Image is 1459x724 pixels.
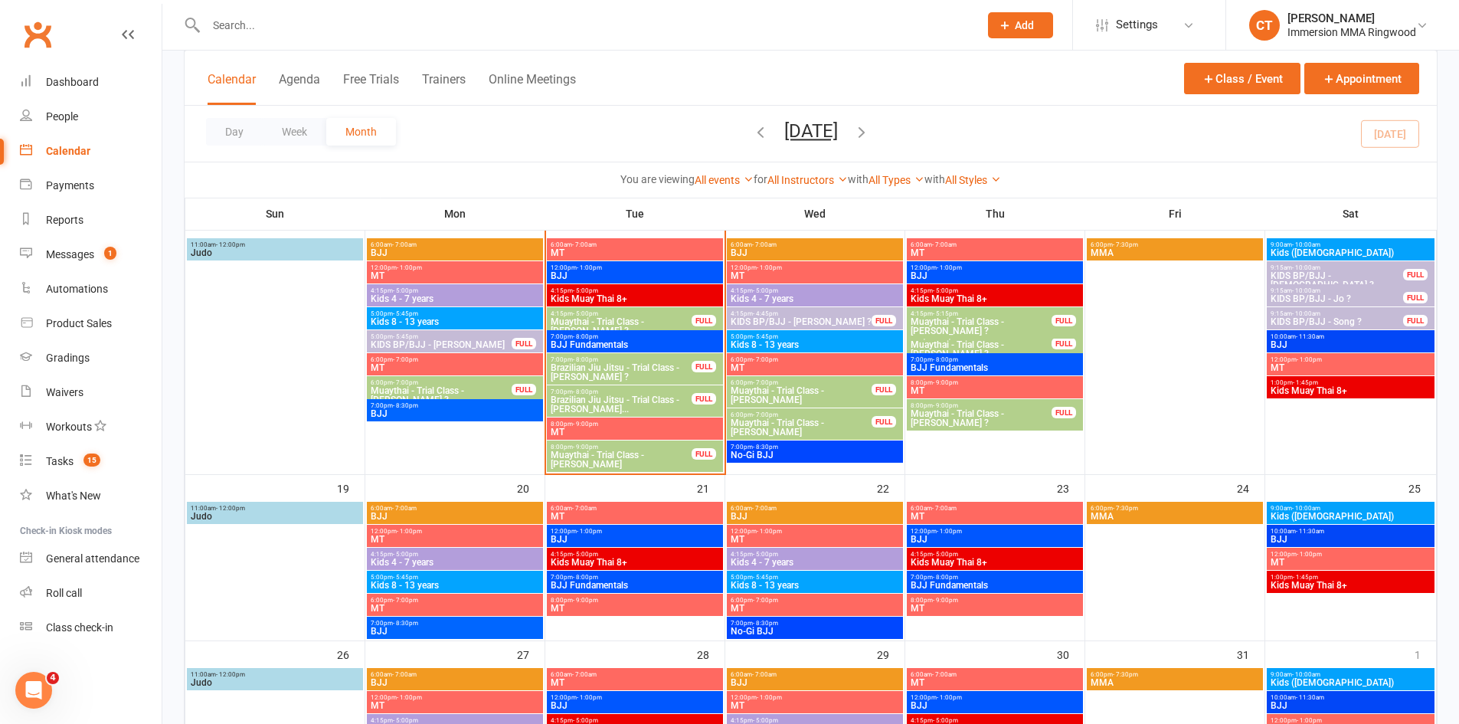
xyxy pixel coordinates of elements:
[550,241,720,248] span: 6:00am
[370,574,540,581] span: 5:00pm
[550,428,720,437] span: MT
[393,620,418,627] span: - 8:30pm
[910,528,1080,535] span: 12:00pm
[753,310,778,317] span: - 4:45pm
[550,271,720,280] span: BJJ
[47,672,59,684] span: 4
[730,340,900,349] span: Kids 8 - 13 years
[577,528,602,535] span: - 1:00pm
[1090,512,1260,521] span: MMA
[910,581,1080,590] span: BJJ Fundamentals
[370,402,540,409] span: 7:00pm
[697,475,725,500] div: 21
[730,604,900,613] span: MT
[730,411,872,418] span: 6:00pm
[393,310,418,317] span: - 5:45pm
[730,558,900,567] span: Kids 4 - 7 years
[370,294,540,303] span: Kids 4 - 7 years
[1292,310,1320,317] span: - 10:00am
[695,174,754,186] a: All events
[20,375,162,410] a: Waivers
[46,490,101,502] div: What's New
[393,333,418,340] span: - 5:45pm
[20,134,162,169] a: Calendar
[910,363,1080,372] span: BJJ Fundamentals
[512,384,536,395] div: FULL
[752,241,777,248] span: - 7:00am
[550,450,692,469] span: Muaythai - Trial Class - [PERSON_NAME]
[393,402,418,409] span: - 8:30pm
[945,174,1001,186] a: All Styles
[910,558,1080,567] span: Kids Muay Thai 8+
[573,597,598,604] span: - 9:00pm
[573,388,598,395] span: - 8:00pm
[910,294,1080,303] span: Kids Muay Thai 8+
[392,505,417,512] span: - 7:00am
[1293,379,1318,386] span: - 1:45pm
[550,363,692,382] span: Brazilian Jiu Jitsu - Trial Class - [PERSON_NAME] ?
[370,528,540,535] span: 12:00pm
[730,356,900,363] span: 6:00pm
[730,418,872,437] span: Muaythai - Trial Class - [PERSON_NAME]
[910,310,1052,317] span: 4:15pm
[20,203,162,238] a: Reports
[1297,356,1322,363] span: - 1:00pm
[208,72,256,105] button: Calendar
[910,271,1080,280] span: BJJ
[1292,287,1320,294] span: - 10:00am
[910,597,1080,604] span: 8:00pm
[730,551,900,558] span: 4:15pm
[730,294,900,303] span: Kids 4 - 7 years
[988,12,1053,38] button: Add
[1270,264,1404,271] span: 9:15am
[550,444,692,450] span: 8:00pm
[1265,198,1437,230] th: Sat
[869,174,924,186] a: All Types
[1270,287,1404,294] span: 9:15am
[216,241,245,248] span: - 12:00pm
[1116,8,1158,42] span: Settings
[924,173,945,185] strong: with
[393,551,418,558] span: - 5:00pm
[910,604,1080,613] span: MT
[730,581,900,590] span: Kids 8 - 13 years
[1270,581,1431,590] span: Kids Muay Thai 8+
[46,248,94,260] div: Messages
[550,264,720,271] span: 12:00pm
[933,287,958,294] span: - 5:00pm
[370,604,540,613] span: MT
[784,120,838,142] button: [DATE]
[752,505,777,512] span: - 7:00am
[573,287,598,294] span: - 5:00pm
[910,248,1080,257] span: MT
[730,248,900,257] span: BJJ
[46,552,139,565] div: General attendance
[550,558,720,567] span: Kids Muay Thai 8+
[46,386,83,398] div: Waivers
[46,76,99,88] div: Dashboard
[730,317,872,326] span: KIDS BP/BJJ - [PERSON_NAME] ?
[370,512,540,521] span: BJJ
[393,379,418,386] span: - 7:00pm
[370,241,540,248] span: 6:00am
[20,576,162,611] a: Roll call
[910,512,1080,521] span: MT
[1292,241,1320,248] span: - 10:00am
[190,512,360,521] span: Judo
[1237,475,1264,500] div: 24
[550,597,720,604] span: 8:00pm
[20,341,162,375] a: Gradings
[370,409,540,418] span: BJJ
[933,356,958,363] span: - 8:00pm
[489,72,576,105] button: Online Meetings
[550,310,692,317] span: 4:15pm
[910,379,1080,386] span: 8:00pm
[550,604,720,613] span: MT
[20,542,162,576] a: General attendance kiosk mode
[1270,558,1431,567] span: MT
[20,238,162,272] a: Messages 1
[550,356,692,363] span: 7:00pm
[753,379,778,386] span: - 7:00pm
[1403,315,1428,326] div: FULL
[1270,333,1431,340] span: 10:00am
